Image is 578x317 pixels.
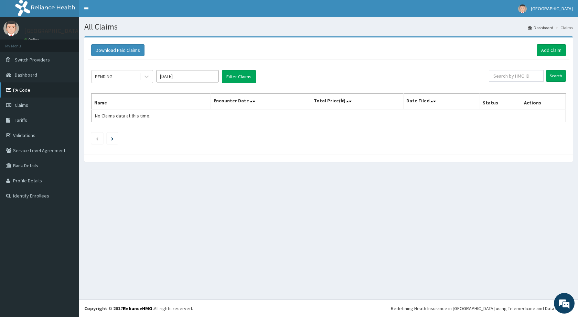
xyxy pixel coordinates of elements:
p: [GEOGRAPHIC_DATA] [24,28,81,34]
th: Name [92,94,211,110]
div: Chat with us now [36,38,116,47]
a: Add Claim [537,44,566,56]
span: Dashboard [15,72,37,78]
li: Claims [554,25,573,31]
button: Download Paid Claims [91,44,144,56]
a: Dashboard [528,25,553,31]
div: Minimize live chat window [113,3,129,20]
strong: Copyright © 2017 . [84,305,154,312]
img: d_794563401_company_1708531726252_794563401 [13,34,28,52]
img: User Image [3,21,19,36]
span: [GEOGRAPHIC_DATA] [531,5,573,12]
span: No Claims data at this time. [95,113,150,119]
th: Encounter Date [211,94,311,110]
textarea: Type your message and hit 'Enter' [3,188,131,212]
th: Date Filed [403,94,480,110]
a: Previous page [96,135,99,141]
th: Actions [521,94,566,110]
span: Tariffs [15,117,27,123]
a: RelianceHMO [123,305,152,312]
img: User Image [518,4,527,13]
footer: All rights reserved. [79,299,578,317]
span: We're online! [40,87,95,156]
th: Total Price(₦) [311,94,403,110]
span: Claims [15,102,28,108]
a: Online [24,37,41,42]
input: Select Month and Year [157,70,218,82]
a: Next page [111,135,114,141]
div: Redefining Heath Insurance in [GEOGRAPHIC_DATA] using Telemedicine and Data Science! [391,305,573,312]
button: Filter Claims [222,70,256,83]
input: Search by HMO ID [489,70,544,82]
div: PENDING [95,73,113,80]
span: Switch Providers [15,57,50,63]
input: Search [546,70,566,82]
th: Status [480,94,521,110]
h1: All Claims [84,22,573,31]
